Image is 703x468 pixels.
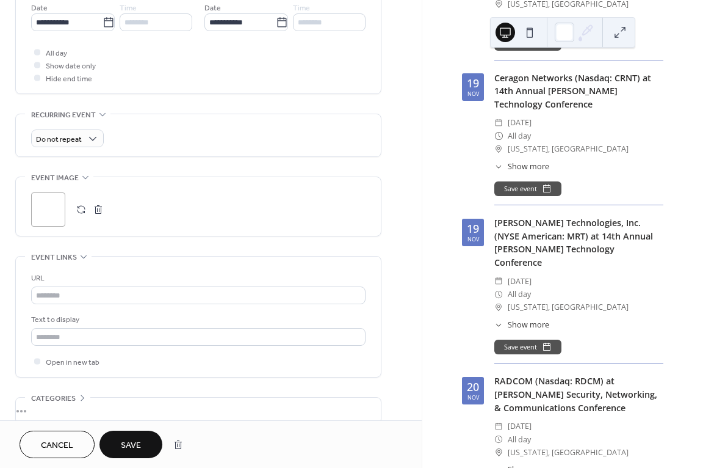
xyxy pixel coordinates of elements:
[494,130,503,142] div: ​
[41,439,73,452] span: Cancel
[494,375,663,414] div: RADCOM (Nasdaq: RDCM) at [PERSON_NAME] Security, Networking, & Communications Conference
[20,431,95,458] button: Cancel
[494,433,503,446] div: ​
[494,142,503,155] div: ​
[508,275,532,288] span: [DATE]
[467,91,479,97] div: Nov
[508,130,531,142] span: All day
[204,2,221,15] span: Date
[494,116,503,129] div: ​
[508,446,629,459] span: [US_STATE], [GEOGRAPHIC_DATA]
[508,320,549,331] span: Show more
[16,398,381,423] div: •••
[46,356,99,369] span: Open in new tab
[508,288,531,301] span: All day
[31,172,79,185] span: Event image
[494,16,549,27] button: ​Show more
[508,142,629,155] span: [US_STATE], [GEOGRAPHIC_DATA]
[494,420,503,433] div: ​
[46,60,96,73] span: Show date only
[494,340,561,354] button: Save event
[31,251,77,264] span: Event links
[508,116,532,129] span: [DATE]
[494,71,663,111] div: Ceragon Networks (Nasdaq: CRNT) at 14th Annual [PERSON_NAME] Technology Conference
[467,223,479,234] div: 19
[36,133,82,147] span: Do not repeat
[31,109,96,122] span: Recurring event
[494,16,503,27] div: ​
[494,320,549,331] button: ​Show more
[31,272,363,285] div: URL
[46,47,67,60] span: All day
[508,16,549,27] span: Show more
[508,301,629,313] span: [US_STATE], [GEOGRAPHIC_DATA]
[494,301,503,313] div: ​
[31,313,363,326] div: Text to display
[508,433,531,446] span: All day
[31,2,48,15] span: Date
[494,320,503,331] div: ​
[467,395,479,400] div: Nov
[494,288,503,301] div: ​
[494,161,549,173] button: ​Show more
[293,2,310,15] span: Time
[120,2,137,15] span: Time
[467,381,479,392] div: 20
[494,161,503,173] div: ​
[31,192,65,227] div: ;
[467,78,479,89] div: 19
[494,216,663,269] div: [PERSON_NAME] Technologies, Inc. (NYSE American: MRT) at 14th Annual [PERSON_NAME] Technology Con...
[467,236,479,242] div: Nov
[121,439,141,452] span: Save
[508,420,532,433] span: [DATE]
[494,181,561,196] button: Save event
[494,275,503,288] div: ​
[494,446,503,459] div: ​
[46,73,92,86] span: Hide end time
[99,431,162,458] button: Save
[508,161,549,173] span: Show more
[31,392,76,405] span: Categories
